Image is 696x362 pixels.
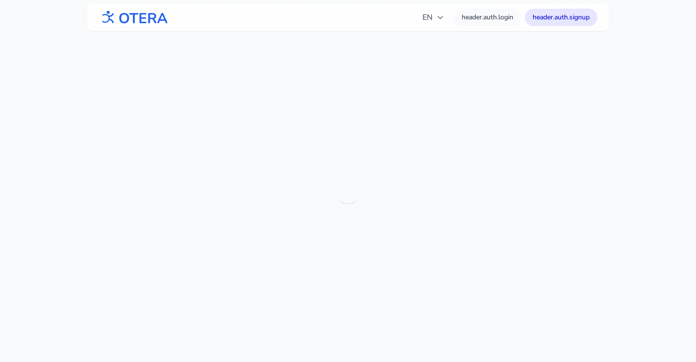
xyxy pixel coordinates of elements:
img: OTERA logo [99,7,168,29]
a: header.auth.signup [525,9,597,26]
button: EN [417,8,450,27]
span: EN [422,12,444,23]
a: header.auth.login [454,9,521,26]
